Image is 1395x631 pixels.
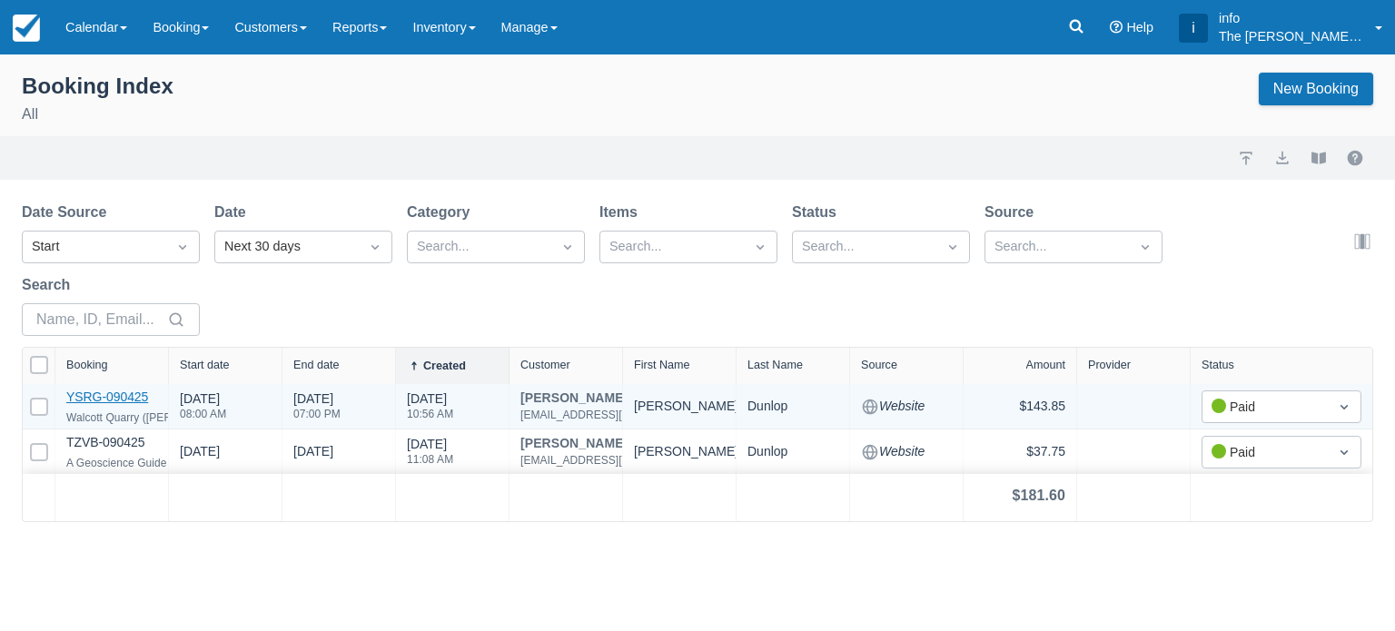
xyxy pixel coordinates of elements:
[407,409,453,419] div: 10:56 AM
[293,389,341,430] div: [DATE]
[22,104,173,125] p: All
[1235,147,1257,169] a: import
[407,454,453,465] div: 11:08 AM
[66,435,144,449] a: TZVB-090425
[520,449,797,471] div: [EMAIL_ADDRESS][PERSON_NAME][DOMAIN_NAME]
[180,409,226,419] div: 08:00 AM
[520,437,797,449] a: [PERSON_NAME]
[22,202,114,223] label: Date Source
[1013,485,1065,507] div: $181.60
[180,359,230,371] div: Start date
[293,409,341,419] div: 07:00 PM
[1126,20,1153,35] span: Help
[559,238,577,256] span: Dropdown icon
[751,238,769,256] span: Dropdown icon
[180,442,220,468] div: [DATE]
[879,397,925,416] em: Website
[984,202,1041,223] label: Source
[634,395,725,418] div: [PERSON_NAME]
[1179,14,1208,43] div: i
[1110,21,1123,34] i: Help
[975,440,1065,463] div: $37.75
[747,440,838,463] div: Dunlop
[407,202,477,223] label: Category
[13,15,40,42] img: checkfront-main-nav-mini-logo.png
[975,395,1065,418] div: $143.85
[1335,398,1353,416] span: Dropdown icon
[1219,9,1364,27] p: info
[214,202,253,223] label: Date
[366,238,384,256] span: Dropdown icon
[32,237,157,257] div: Start
[407,435,453,476] div: [DATE]
[180,389,226,430] div: [DATE]
[423,360,466,372] div: Created
[66,407,272,429] div: Walcott Quarry ([PERSON_NAME] Shale)
[944,238,962,256] span: Dropdown icon
[520,391,797,404] a: [PERSON_NAME]
[173,238,192,256] span: Dropdown icon
[520,359,570,371] div: Customer
[861,359,897,371] div: Source
[407,389,453,430] div: [DATE]
[293,442,333,468] div: [DATE]
[1136,238,1154,256] span: Dropdown icon
[599,202,645,223] label: Items
[22,274,77,296] label: Search
[747,395,838,418] div: Dunlop
[1335,443,1353,461] span: Dropdown icon
[520,404,797,426] div: [EMAIL_ADDRESS][PERSON_NAME][DOMAIN_NAME]
[1212,442,1319,462] div: Paid
[879,442,925,461] em: Website
[293,359,339,371] div: End date
[1202,359,1234,371] div: Status
[1219,27,1364,45] p: The [PERSON_NAME] Shale Geoscience Foundation
[1259,73,1373,105] a: New Booking
[224,237,350,257] div: Next 30 days
[66,359,108,371] div: Booking
[1026,359,1065,371] div: Amount
[1271,147,1293,169] button: export
[66,389,148,404] a: YSRG-090425
[747,359,803,371] div: Last Name
[792,202,844,223] label: Status
[1088,359,1131,371] div: Provider
[66,452,322,474] div: A Geoscience Guide to the [PERSON_NAME] Shale
[1212,397,1319,417] div: Paid
[634,359,690,371] div: First Name
[22,73,173,100] div: Booking Index
[634,440,725,463] div: [PERSON_NAME]
[36,303,163,336] input: Name, ID, Email...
